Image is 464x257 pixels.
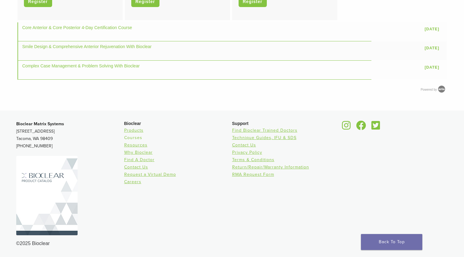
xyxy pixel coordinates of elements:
[232,142,256,148] a: Contact Us
[232,164,309,170] a: Return/Repair/Warranty Information
[422,25,443,34] a: [DATE]
[232,135,297,140] a: Technique Guides, IFU & SDS
[232,157,274,162] a: Terms & Conditions
[16,120,124,150] p: [STREET_ADDRESS] Tacoma, WA 98409 [PHONE_NUMBER]
[124,164,148,170] a: Contact Us
[22,44,152,49] a: Smile Design & Comprehensive Anterior Rejuvenation With Bioclear
[124,142,148,148] a: Resources
[124,179,141,184] a: Careers
[437,85,446,94] img: Arlo training & Event Software
[124,172,176,177] a: Request a Virtual Demo
[124,128,144,133] a: Products
[22,25,132,30] a: Core Anterior & Core Posterior 4-Day Certification Course
[124,135,142,140] a: Courses
[422,63,443,72] a: [DATE]
[232,121,249,126] span: Support
[340,124,353,130] a: Bioclear
[124,150,153,155] a: Why Bioclear
[422,43,443,53] a: [DATE]
[16,156,78,235] img: Bioclear
[361,234,422,250] a: Back To Top
[232,128,297,133] a: Find Bioclear Trained Doctors
[370,124,382,130] a: Bioclear
[421,88,447,91] a: Powered by
[16,121,64,127] strong: Bioclear Matrix Systems
[22,63,140,68] a: Complex Case Management & Problem Solving With Bioclear
[124,157,155,162] a: Find A Doctor
[16,240,448,247] div: ©2025 Bioclear
[232,172,274,177] a: RMA Request Form
[232,150,262,155] a: Privacy Policy
[124,121,141,126] span: Bioclear
[354,124,368,130] a: Bioclear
